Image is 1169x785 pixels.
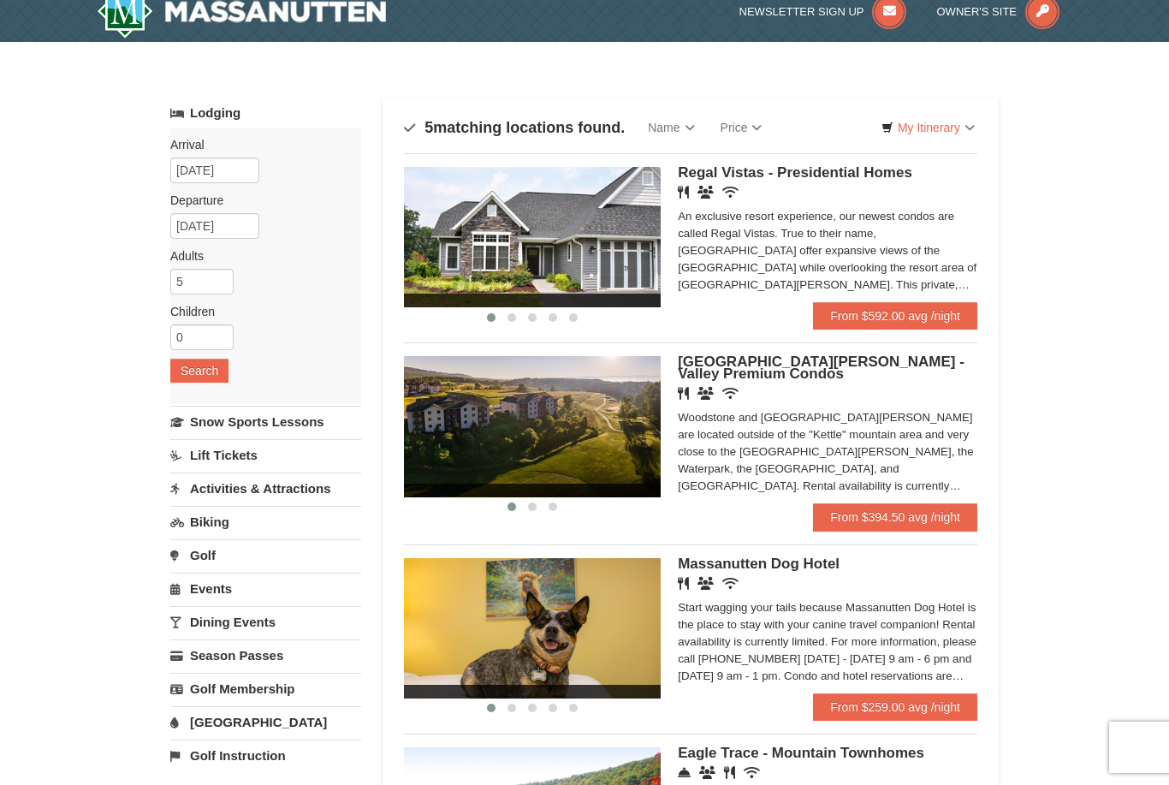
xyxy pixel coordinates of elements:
i: Restaurant [678,186,689,199]
i: Restaurant [678,387,689,400]
a: Price [708,110,775,145]
i: Wireless Internet (free) [722,387,739,400]
a: My Itinerary [870,115,986,140]
i: Conference Facilities [699,766,715,779]
span: Eagle Trace - Mountain Townhomes [678,745,924,761]
button: Search [170,359,228,383]
span: Newsletter Sign Up [739,5,864,18]
i: Banquet Facilities [697,387,714,400]
div: An exclusive resort experience, our newest condos are called Regal Vistas. True to their name, [G... [678,208,977,294]
a: Name [635,110,707,145]
span: Regal Vistas - Presidential Homes [678,164,912,181]
span: [GEOGRAPHIC_DATA][PERSON_NAME] - Valley Premium Condos [678,354,964,382]
a: Golf Membership [170,673,361,705]
span: 5 [424,119,433,136]
a: Owner's Site [937,5,1060,18]
div: Woodstone and [GEOGRAPHIC_DATA][PERSON_NAME] are located outside of the "Kettle" mountain area an... [678,409,977,495]
label: Arrival [170,136,348,153]
a: Lift Tickets [170,439,361,471]
a: Biking [170,506,361,538]
i: Wireless Internet (free) [722,186,739,199]
i: Wireless Internet (free) [722,577,739,590]
a: Newsletter Sign Up [739,5,907,18]
i: Wireless Internet (free) [744,766,760,779]
a: Golf Instruction [170,740,361,771]
label: Adults [170,247,348,265]
i: Concierge Desk [678,766,691,779]
a: From $394.50 avg /night [813,503,977,531]
div: Start wagging your tails because Massanutten Dog Hotel is the place to stay with your canine trav... [678,599,977,685]
i: Banquet Facilities [697,577,714,590]
i: Restaurant [724,766,735,779]
span: Massanutten Dog Hotel [678,556,840,572]
a: Snow Sports Lessons [170,406,361,437]
a: Golf [170,539,361,571]
label: Departure [170,192,348,209]
a: [GEOGRAPHIC_DATA] [170,706,361,738]
a: Activities & Attractions [170,473,361,504]
a: Season Passes [170,639,361,671]
a: From $592.00 avg /night [813,302,977,330]
label: Children [170,303,348,320]
i: Banquet Facilities [697,186,714,199]
h4: matching locations found. [404,119,625,136]
a: Lodging [170,98,361,128]
a: From $259.00 avg /night [813,693,977,721]
a: Events [170,573,361,604]
i: Restaurant [678,577,689,590]
a: Dining Events [170,606,361,638]
span: Owner's Site [937,5,1018,18]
